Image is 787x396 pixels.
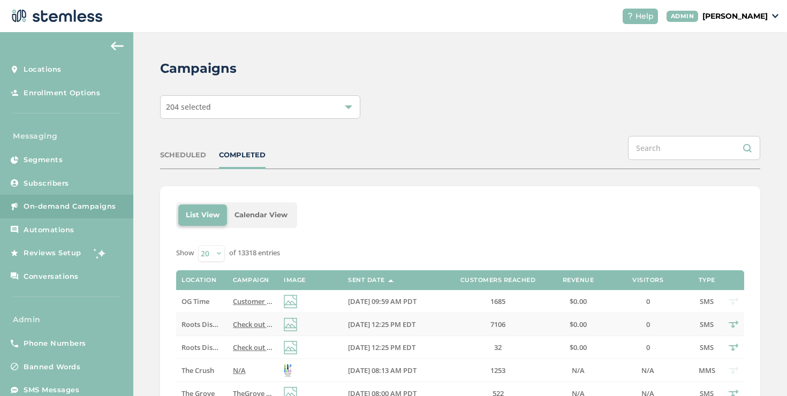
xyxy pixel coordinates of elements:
[233,343,273,352] label: Check out our new deals at Roots! Reply END to cancel
[348,320,439,329] label: 09/27/2025 12:25 PM EDT
[610,320,685,329] label: 0
[460,277,536,284] label: Customers Reached
[646,319,650,329] span: 0
[490,319,505,329] span: 7106
[233,277,269,284] label: Campaign
[494,342,502,352] span: 32
[490,365,505,375] span: 1253
[700,296,714,306] span: SMS
[696,320,717,329] label: SMS
[284,295,297,308] img: icon-img-d887fa0c.svg
[24,88,100,98] span: Enrollment Options
[284,341,297,354] img: icon-img-d887fa0c.svg
[557,297,600,306] label: $0.00
[635,11,654,22] span: Help
[628,136,760,160] input: Search
[219,150,266,161] div: COMPLETED
[450,297,546,306] label: 1685
[160,59,237,78] h2: Campaigns
[570,296,587,306] span: $0.00
[111,42,124,50] img: icon-arrow-back-accent-c549486e.svg
[233,366,273,375] label: N/A
[24,385,79,395] span: SMS Messages
[563,277,594,284] label: Revenue
[696,343,717,352] label: SMS
[178,204,227,226] li: List View
[24,362,80,372] span: Banned Words
[348,319,415,329] span: [DATE] 12:25 PM EDT
[348,342,415,352] span: [DATE] 12:25 PM EDT
[229,248,280,258] label: of 13318 entries
[632,277,663,284] label: Visitors
[24,248,81,258] span: Reviews Setup
[176,248,194,258] label: Show
[646,296,650,306] span: 0
[233,365,246,375] span: N/A
[160,150,206,161] div: SCHEDULED
[24,338,86,349] span: Phone Numbers
[181,319,256,329] span: Roots Dispensary - Rec
[284,364,292,377] img: UjEdknmDA7lEoGEKq5HADhkfssiHyMZ1fZKGE.jpg
[181,320,222,329] label: Roots Dispensary - Rec
[233,296,456,306] span: Customer Appreciation Day at OG Time [DATE]! Reply END to cancel
[696,366,717,375] label: MMS
[181,366,222,375] label: The Crush
[572,365,585,375] span: N/A
[181,277,216,284] label: Location
[702,11,768,22] p: [PERSON_NAME]
[89,242,111,264] img: glitter-stars-b7820f95.gif
[667,11,699,22] div: ADMIN
[388,279,393,282] img: icon-sort-1e1d7615.svg
[181,297,222,306] label: OG Time
[490,296,505,306] span: 1685
[450,343,546,352] label: 32
[284,318,297,331] img: icon-img-d887fa0c.svg
[24,155,63,165] span: Segments
[733,345,787,396] iframe: Chat Widget
[233,342,411,352] span: Check out our new deals at Roots! Reply END to cancel
[181,296,209,306] span: OG Time
[610,297,685,306] label: 0
[570,342,587,352] span: $0.00
[9,5,103,27] img: logo-dark-0685b13c.svg
[450,366,546,375] label: 1253
[348,277,385,284] label: Sent Date
[284,277,306,284] label: Image
[24,178,69,189] span: Subscribers
[570,319,587,329] span: $0.00
[24,64,62,75] span: Locations
[646,342,650,352] span: 0
[24,271,79,282] span: Conversations
[348,296,417,306] span: [DATE] 09:59 AM PDT
[348,366,439,375] label: 09/27/2025 08:13 AM PDT
[557,366,600,375] label: N/A
[348,297,439,306] label: 09/27/2025 09:59 AM PDT
[627,13,633,19] img: icon-help-white-03924b79.svg
[699,277,715,284] label: Type
[772,14,778,18] img: icon_down-arrow-small-66adaf34.svg
[233,297,273,306] label: Customer Appreciation Day at OG Time Today! Reply END to cancel
[233,319,411,329] span: Check out our new deals at Roots! Reply END to cancel
[557,343,600,352] label: $0.00
[24,225,74,235] span: Automations
[181,342,259,352] span: Roots Dispensary - Med
[557,320,600,329] label: $0.00
[227,204,295,226] li: Calendar View
[641,365,654,375] span: N/A
[700,342,714,352] span: SMS
[450,320,546,329] label: 7106
[24,201,116,212] span: On-demand Campaigns
[233,320,273,329] label: Check out our new deals at Roots! Reply END to cancel
[610,366,685,375] label: N/A
[181,365,214,375] span: The Crush
[181,343,222,352] label: Roots Dispensary - Med
[610,343,685,352] label: 0
[700,319,714,329] span: SMS
[166,102,211,112] span: 204 selected
[348,343,439,352] label: 09/27/2025 12:25 PM EDT
[699,365,715,375] span: MMS
[348,365,417,375] span: [DATE] 08:13 AM PDT
[696,297,717,306] label: SMS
